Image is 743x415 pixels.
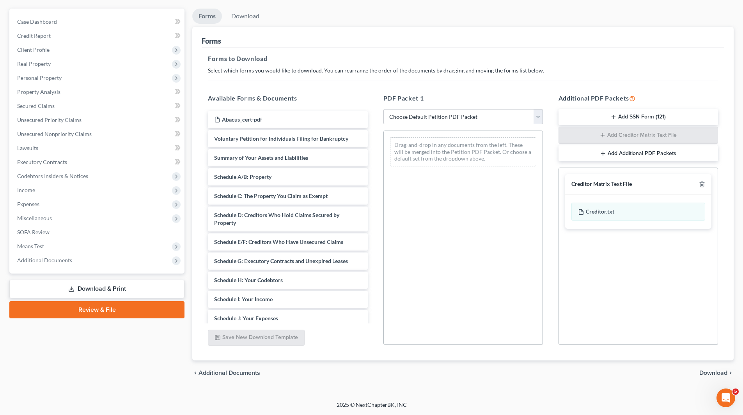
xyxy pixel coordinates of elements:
[11,225,184,239] a: SOFA Review
[17,159,67,165] span: Executory Contracts
[17,173,88,179] span: Codebtors Insiders & Notices
[11,127,184,141] a: Unsecured Nonpriority Claims
[208,94,367,103] h5: Available Forms & Documents
[214,135,348,142] span: Voluntary Petition for Individuals Filing for Bankruptcy
[17,215,52,221] span: Miscellaneous
[9,280,184,298] a: Download & Print
[17,74,62,81] span: Personal Property
[214,154,308,161] span: Summary of Your Assets and Liabilities
[214,315,278,321] span: Schedule J: Your Expenses
[214,296,273,302] span: Schedule I: Your Income
[571,203,705,221] div: Creditor.txt
[11,113,184,127] a: Unsecured Priority Claims
[11,99,184,113] a: Secured Claims
[559,109,718,125] button: Add SSN Form (121)
[214,277,283,283] span: Schedule H: Your Codebtors
[199,370,260,376] span: Additional Documents
[9,301,184,318] a: Review & File
[571,180,632,188] div: Creditor Matrix Text File
[11,155,184,169] a: Executory Contracts
[192,370,199,376] i: chevron_left
[559,145,718,162] button: Add Additional PDF Packets
[208,54,718,64] h5: Forms to Download
[732,389,739,395] span: 5
[383,94,543,103] h5: PDF Packet 1
[17,32,51,39] span: Credit Report
[222,116,262,123] span: Abacus_cert-pdf
[214,192,328,199] span: Schedule C: The Property You Claim as Exempt
[214,173,271,180] span: Schedule A/B: Property
[214,258,348,264] span: Schedule G: Executory Contracts and Unexpired Leases
[17,145,38,151] span: Lawsuits
[11,141,184,155] a: Lawsuits
[192,370,260,376] a: chevron_left Additional Documents
[11,15,184,29] a: Case Dashboard
[17,46,50,53] span: Client Profile
[202,36,221,46] div: Forms
[149,401,594,415] div: 2025 © NextChapterBK, INC
[17,201,39,207] span: Expenses
[716,389,735,407] iframe: Intercom live chat
[17,187,35,193] span: Income
[11,29,184,43] a: Credit Report
[17,131,92,137] span: Unsecured Nonpriority Claims
[390,137,536,166] div: Drag-and-drop in any documents from the left. These will be merged into the Petition PDF Packet. ...
[208,330,305,346] button: Save New Download Template
[11,85,184,99] a: Property Analysis
[699,370,727,376] span: Download
[727,370,734,376] i: chevron_right
[559,127,718,144] button: Add Creditor Matrix Text File
[17,243,44,249] span: Means Test
[17,18,57,25] span: Case Dashboard
[559,94,718,103] h5: Additional PDF Packets
[17,60,51,67] span: Real Property
[17,88,60,95] span: Property Analysis
[17,257,72,263] span: Additional Documents
[208,67,718,74] p: Select which forms you would like to download. You can rearrange the order of the documents by dr...
[192,9,222,24] a: Forms
[17,229,50,235] span: SOFA Review
[699,370,734,376] button: Download chevron_right
[17,102,55,109] span: Secured Claims
[214,212,339,226] span: Schedule D: Creditors Who Hold Claims Secured by Property
[17,117,82,123] span: Unsecured Priority Claims
[225,9,266,24] a: Download
[214,238,343,245] span: Schedule E/F: Creditors Who Have Unsecured Claims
